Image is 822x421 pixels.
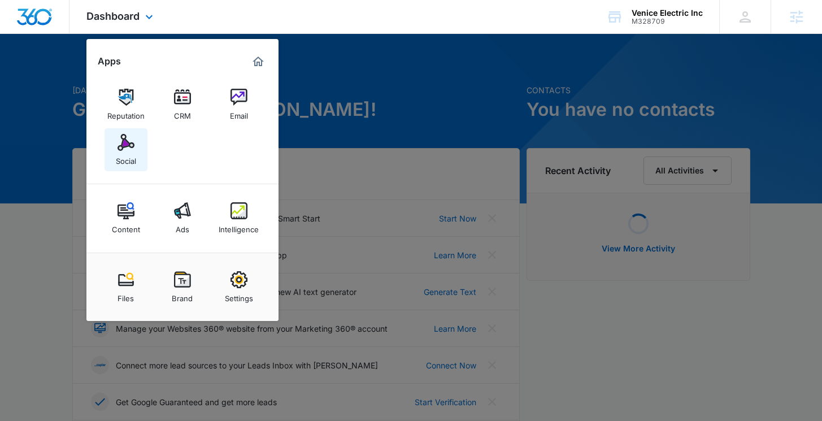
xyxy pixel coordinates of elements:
div: Intelligence [219,219,259,234]
div: Content [112,219,140,234]
div: Files [118,288,134,303]
div: Brand [172,288,193,303]
div: Social [116,151,136,166]
a: Settings [218,266,260,309]
div: Email [230,106,248,120]
a: Intelligence [218,197,260,240]
a: Reputation [105,83,147,126]
h2: Apps [98,56,121,67]
div: Settings [225,288,253,303]
div: account id [632,18,703,25]
div: Reputation [107,106,145,120]
div: Ads [176,219,189,234]
a: Brand [161,266,204,309]
a: Content [105,197,147,240]
a: Files [105,266,147,309]
div: account name [632,8,703,18]
a: Ads [161,197,204,240]
a: Marketing 360® Dashboard [249,53,267,71]
a: Social [105,128,147,171]
a: Email [218,83,260,126]
span: Dashboard [86,10,140,22]
a: CRM [161,83,204,126]
div: CRM [174,106,191,120]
